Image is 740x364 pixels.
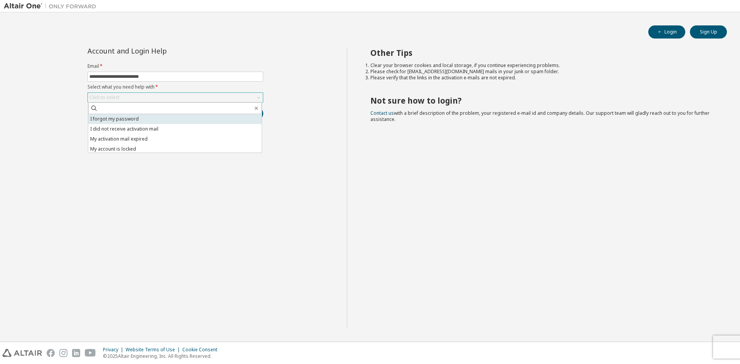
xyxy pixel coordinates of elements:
[690,25,727,39] button: Sign Up
[88,114,262,124] li: I forgot my password
[59,349,67,357] img: instagram.svg
[648,25,685,39] button: Login
[89,94,119,101] div: Click to select
[103,353,222,359] p: © 2025 Altair Engineering, Inc. All Rights Reserved.
[87,84,263,90] label: Select what you need help with
[370,69,713,75] li: Please check for [EMAIL_ADDRESS][DOMAIN_NAME] mails in your junk or spam folder.
[87,63,263,69] label: Email
[2,349,42,357] img: altair_logo.svg
[370,110,710,122] span: with a brief description of the problem, your registered e-mail id and company details. Our suppo...
[4,2,100,10] img: Altair One
[370,62,713,69] li: Clear your browser cookies and local storage, if you continue experiencing problems.
[126,347,182,353] div: Website Terms of Use
[103,347,126,353] div: Privacy
[87,48,228,54] div: Account and Login Help
[88,93,263,102] div: Click to select
[47,349,55,357] img: facebook.svg
[72,349,80,357] img: linkedin.svg
[182,347,222,353] div: Cookie Consent
[370,110,394,116] a: Contact us
[370,75,713,81] li: Please verify that the links in the activation e-mails are not expired.
[370,96,713,106] h2: Not sure how to login?
[370,48,713,58] h2: Other Tips
[85,349,96,357] img: youtube.svg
